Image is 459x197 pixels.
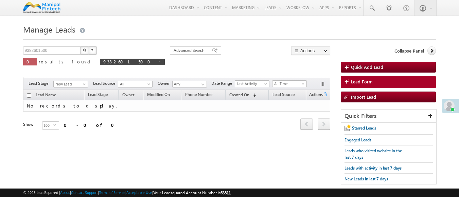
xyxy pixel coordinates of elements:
span: (sorted descending) [250,93,256,98]
span: Starred Leads [352,125,376,131]
span: Lead Form [351,79,373,85]
span: Date Range [211,80,235,86]
input: Type to Search [172,81,207,87]
a: All Time [272,80,307,87]
a: Created On (sorted descending) [226,91,259,100]
a: Acceptable Use [126,190,152,195]
a: Phone Number [182,91,216,100]
a: next [318,119,330,130]
span: All [118,81,151,87]
span: Modified On [147,92,170,97]
a: Contact Support [71,190,98,195]
span: Lead Source [93,80,118,86]
span: 100 [42,122,53,129]
a: New Lead [53,81,88,87]
span: Lead Stage [88,92,108,97]
span: All Time [272,81,305,87]
span: Actions [306,91,323,100]
a: Lead Source [269,91,298,100]
span: Leads with activity in last 7 days [345,165,402,171]
img: Custom Logo [23,2,61,14]
a: Show All Items [198,81,206,88]
span: Leads who visited website in the last 7 days [345,148,402,160]
span: Your Leadsquared Account Number is [153,190,231,195]
a: Last Activity [235,80,269,87]
span: Created On [229,92,249,97]
span: ? [91,47,94,53]
div: Quick Filters [341,110,437,123]
input: Check all records [27,93,31,98]
span: © 2025 LeadSquared | | | | | [23,190,231,196]
span: Manage Leads [23,24,75,35]
a: Lead Stage [85,91,111,100]
span: Phone Number [185,92,213,97]
span: Owner [122,92,134,97]
span: Lead Stage [29,80,53,86]
button: Actions [291,46,330,55]
span: Quick Add Lead [351,64,383,70]
span: Lead Source [272,92,295,97]
a: Lead Name [32,91,59,100]
img: Search [83,48,86,52]
a: prev [300,119,313,130]
span: Collapse Panel [394,48,424,54]
div: Show [23,121,37,127]
td: No records to display. [23,100,330,112]
span: New Leads in last 7 days [345,176,388,181]
span: 9382601500 [103,59,155,64]
a: Terms of Service [99,190,125,195]
span: 63811 [220,190,231,195]
span: Import Lead [351,94,376,100]
span: results found [39,59,93,64]
div: 0 - 0 of 0 [64,121,118,129]
a: Modified On [144,91,173,100]
span: 0 [27,59,34,64]
span: Last Activity [235,81,267,87]
span: New Lead [54,81,86,87]
a: About [60,190,70,195]
span: Advanced Search [174,47,207,54]
span: select [53,123,59,126]
span: Engaged Leads [345,137,371,142]
a: All [118,81,153,87]
span: Owner [158,80,172,86]
a: Lead Form [341,76,436,88]
button: ? [89,46,97,55]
